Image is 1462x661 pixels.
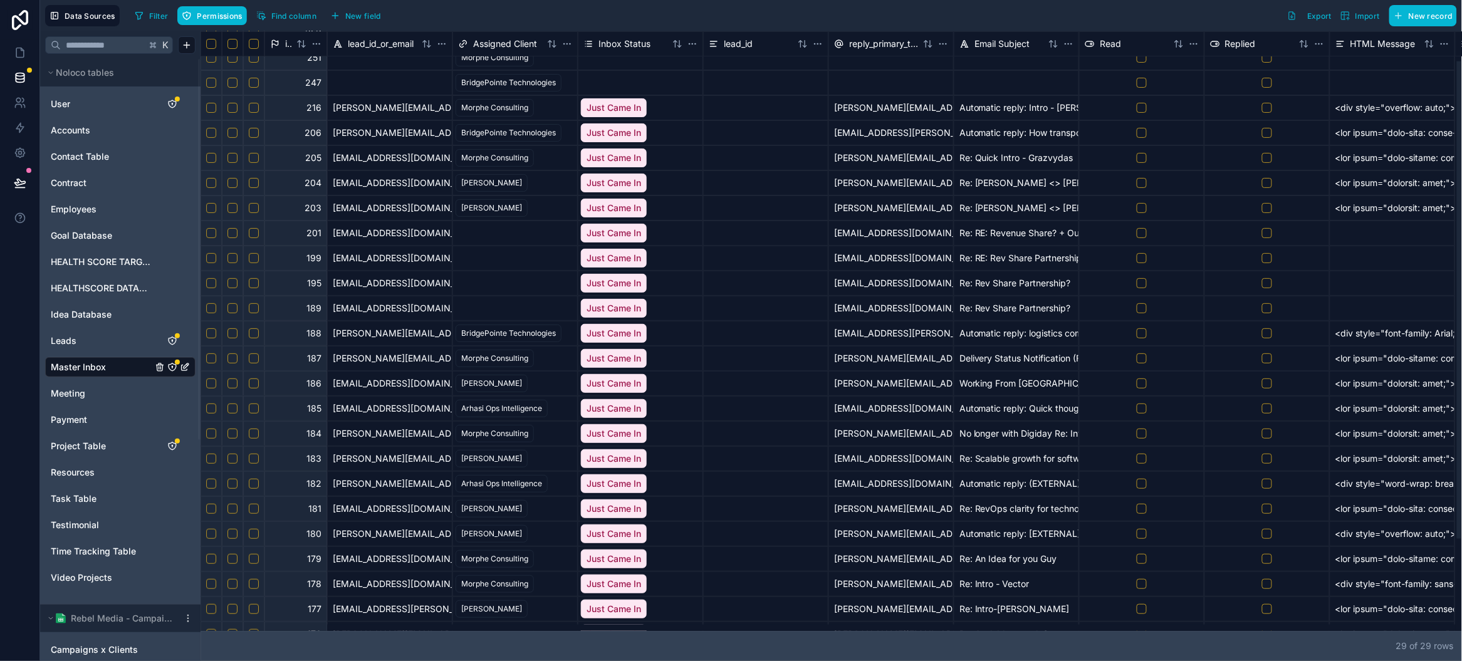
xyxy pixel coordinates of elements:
div: Select all [222,31,243,56]
span: Campaigns x Clients [51,643,138,656]
div: [PERSON_NAME][EMAIL_ADDRESS][PERSON_NAME][DOMAIN_NAME] [327,120,452,145]
div: [EMAIL_ADDRESS][DOMAIN_NAME] [327,546,452,571]
a: Payment [51,414,152,426]
span: Noloco tables [56,66,114,79]
div: [EMAIL_ADDRESS][DOMAIN_NAME] [327,271,452,296]
button: Select row [249,403,259,414]
div: Just Came In [581,98,647,117]
div: <lor ipsum="dolorsit: amet;"><con adi="eli">Seddo--Eiusm Temporin ut la etdolo magn Aliquae. Ad m... [1330,421,1455,446]
div: Automatic reply: [EXTERNAL] Intro - [PERSON_NAME] [954,521,1079,546]
span: New record [1409,11,1453,21]
button: Noloco tables [45,64,188,81]
div: <lor ipsum="dolorsit: amet;"><con adipi="elit-seddoe: Tempo, Incididun, utla-etdol; magn-aliq: 09... [1330,170,1455,195]
div: Re: RE: Revenue Share? + Outbound Idea [954,221,1079,246]
button: Select row [206,203,216,213]
div: Employees [45,199,196,219]
a: Project Table [51,440,152,452]
div: [EMAIL_ADDRESS][DOMAIN_NAME] [828,296,954,321]
button: Select row [227,454,238,464]
div: Task Table [45,489,196,509]
span: Email Subject [974,38,1030,50]
div: <lor ipsum="dolorsit: amet;"><con adi="elit">Sed doeiu tem&inci;</utl><etd><ma><ali enima="minim_... [1330,446,1455,471]
div: Assigned Client [452,31,578,56]
div: [EMAIL_ADDRESS][DOMAIN_NAME] [327,396,452,421]
button: Select row [206,403,216,414]
span: Replied [1225,38,1256,50]
span: lead_id_or_email [348,38,414,50]
button: Select row [227,78,238,88]
div: Goal Database [45,226,196,246]
div: <div style="overflow: auto;"><div style="background-color:rgba(0,0,0,0); margin:0px"> <div dir="l... [1330,95,1455,120]
span: Contact Table [51,150,109,163]
div: [PERSON_NAME][EMAIL_ADDRESS][DOMAIN_NAME] [828,170,954,195]
div: 188 [264,321,327,346]
button: Select row [249,378,259,388]
div: Idea Database [45,304,196,325]
span: lead_id [724,38,753,50]
button: Select row [206,328,216,338]
span: New field [345,11,381,21]
a: Employees [51,203,152,216]
span: Assigned Client [473,38,537,50]
div: Replied [1204,31,1330,56]
button: Select row [227,353,238,363]
button: Select all [249,39,259,49]
button: Select row [206,604,216,614]
div: [PERSON_NAME][EMAIL_ADDRESS][DOMAIN_NAME] [828,546,954,571]
div: [PERSON_NAME][EMAIL_ADDRESS][DOMAIN_NAME] [327,95,452,120]
div: <lor ipsum="dolorsit: amet;"><c adi="elit" seddo="EiuSmodte">﻿&inci;</u> <l etd="magn" aliqu="Eni... [1330,396,1455,421]
span: id [285,38,291,50]
div: <lor ipsum="dolorsit: amet;"><con adi="elit">Sed doeiu tem&inci;</utl><etd><ma><ali enima="minim_... [1330,622,1455,647]
span: Read [1100,38,1121,50]
div: [EMAIL_ADDRESS][DOMAIN_NAME] [828,271,954,296]
div: [PERSON_NAME][EMAIL_ADDRESS][DOMAIN_NAME] [327,421,452,446]
span: Data Sources [65,11,115,21]
div: [PERSON_NAME][EMAIL_ADDRESS][DOMAIN_NAME] [828,521,954,546]
button: Select row [249,353,259,363]
div: 205 [264,145,327,170]
div: [EMAIL_ADDRESS][DOMAIN_NAME] [327,571,452,596]
div: Meeting [45,383,196,403]
div: 201 [264,221,327,246]
div: 178 [264,571,327,596]
div: 247 [264,70,327,95]
div: <lor ipsum="dolo-sitame: cons-adipi; elit-sedd: 79ei; temporin: utla;"><e dolor="magn-aliqua: eni... [1330,546,1455,571]
button: Select row [227,403,238,414]
button: Find column [252,6,321,25]
div: Resources [45,462,196,482]
button: Select row [249,228,259,238]
div: Morphe Consulting [461,152,528,164]
button: Select row [249,554,259,564]
div: 216 [264,95,327,120]
div: 182 [264,471,327,496]
div: Email Subject [954,31,1079,56]
div: [PERSON_NAME][EMAIL_ADDRESS][PERSON_NAME][DOMAIN_NAME] [828,95,954,120]
div: Re: RE: Rev Share Partnership? + Outbound Idea [954,246,1079,271]
button: Select row [249,579,259,589]
span: Task Table [51,492,97,505]
div: [EMAIL_ADDRESS][DOMAIN_NAME] [828,246,954,271]
span: Project Table [51,440,106,452]
a: HEALTH SCORE TARGET [51,256,152,268]
span: Find column [271,11,316,21]
div: <lor ipsum="dolo-sitame: cons-adipi; elit-sedd: 53ei; temporin: utla;"><e dolor="magn-aliqua: eni... [1330,145,1455,170]
div: lead_id [703,31,828,56]
div: Re: Intro - Vector [954,571,1079,596]
button: Select row [206,629,216,639]
div: 186 [264,371,327,396]
button: Select row [227,504,238,514]
div: Morphe Consulting [461,52,528,63]
button: Select row [206,303,216,313]
div: Re: Scalable growth for software pricing platforms [954,446,1079,471]
button: Select row [206,429,216,439]
span: Contract [51,177,86,189]
div: 185 [264,396,327,421]
button: Select row [249,128,259,138]
div: Video Projects [45,568,196,588]
a: Contact Table [51,150,152,163]
button: Select row [227,153,238,163]
span: User [51,98,70,110]
span: Filter [149,11,169,21]
a: Time Tracking Table [51,545,152,558]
